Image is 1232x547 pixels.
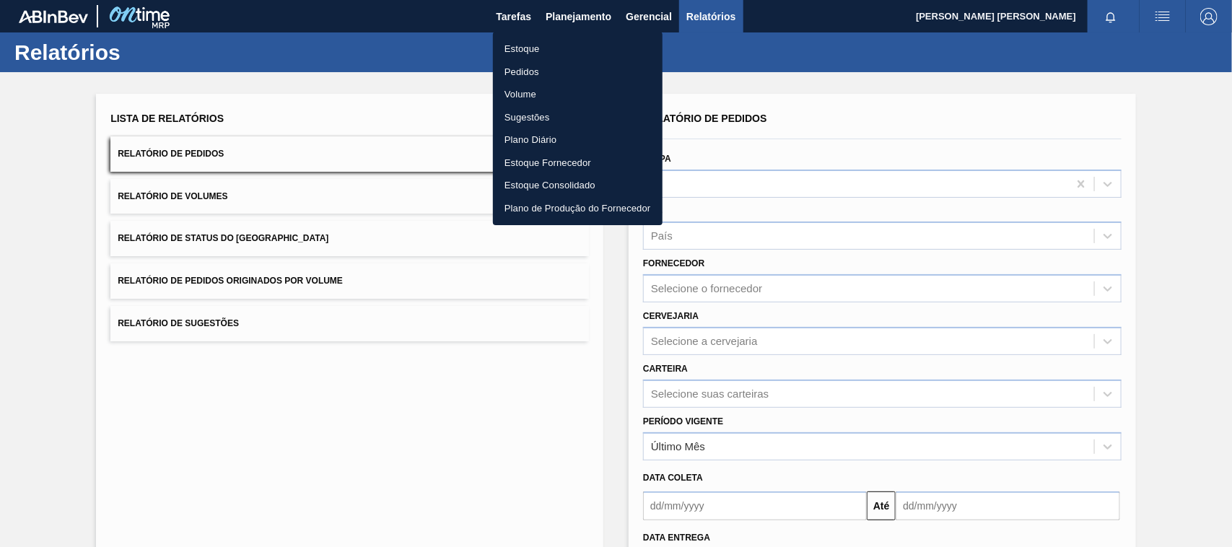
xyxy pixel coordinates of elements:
[493,106,663,129] a: Sugestões
[493,83,663,106] a: Volume
[493,197,663,220] a: Plano de Produção do Fornecedor
[493,61,663,84] a: Pedidos
[493,152,663,175] a: Estoque Fornecedor
[493,128,663,152] a: Plano Diário
[493,174,663,197] a: Estoque Consolidado
[493,38,663,61] a: Estoque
